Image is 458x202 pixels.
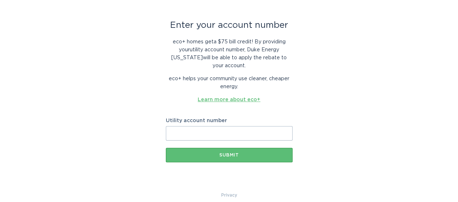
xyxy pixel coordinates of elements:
label: Utility account number [166,118,293,123]
div: Submit [169,153,289,157]
a: Privacy Policy & Terms of Use [221,191,237,199]
p: eco+ homes get a $75 bill credit ! By providing your utility account number , Duke Energy [US_STA... [166,38,293,70]
button: Submit [166,148,293,162]
p: eco+ helps your community use cleaner, cheaper energy. [166,75,293,91]
div: Enter your account number [166,21,293,29]
a: Learn more about eco+ [198,97,260,102]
